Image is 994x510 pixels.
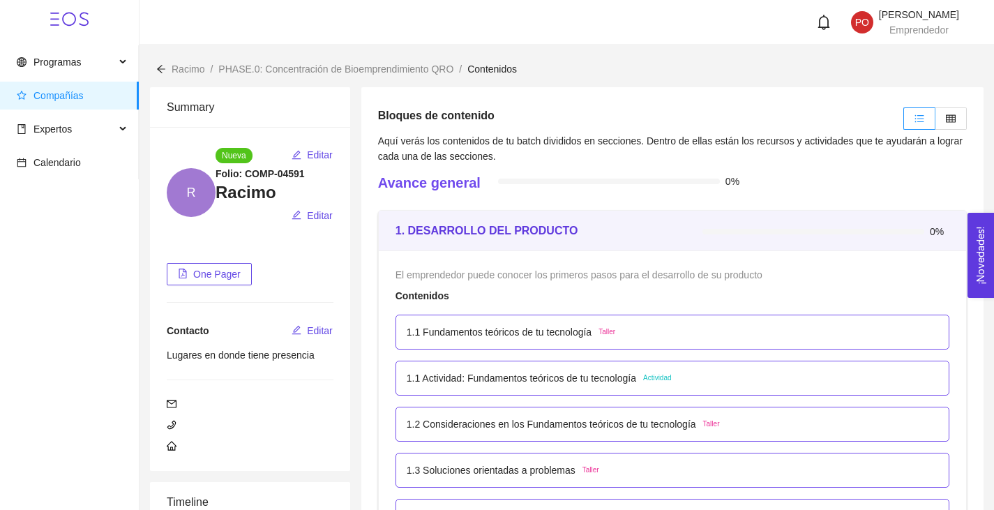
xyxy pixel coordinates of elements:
span: PO [855,11,869,33]
span: Contenidos [467,63,517,75]
span: / [459,63,462,75]
span: Taller [582,465,599,476]
span: Calendario [33,157,81,168]
span: El emprendedor puede conocer los primeros pasos para el desarrollo de su producto [396,269,762,280]
button: file-pdfOne Pager [167,263,252,285]
span: home [167,441,176,451]
span: Aquí verás los contenidos de tu batch divididos en secciones. Dentro de ellas están los recursos ... [378,135,963,162]
span: / [210,63,213,75]
span: Taller [598,327,615,338]
p: 1.1 Actividad: Fundamentos teóricos de tu tecnología [407,370,636,386]
span: star [17,91,27,100]
span: One Pager [193,267,241,282]
span: Lugares en donde tiene presencia [167,350,315,361]
span: 0% [725,177,745,186]
span: edit [292,150,301,161]
span: edit [292,325,301,336]
span: file-pdf [178,269,188,280]
span: Emprendedor [889,24,949,36]
span: calendar [17,158,27,167]
button: editEditar [291,320,333,342]
button: editEditar [291,204,333,227]
span: PHASE.0: Concentración de Bioemprendimiento QRO [218,63,453,75]
h4: Avance general [378,173,481,193]
span: book [17,124,27,134]
strong: Folio: COMP-04591 [216,168,305,179]
span: table [946,114,956,123]
button: Open Feedback Widget [967,213,994,298]
span: edit [292,210,301,221]
div: Summary [167,87,333,127]
span: unordered-list [914,114,924,123]
span: Racimo [172,63,204,75]
p: 1.2 Consideraciones en los Fundamentos teóricos de tu tecnología [407,417,696,432]
span: arrow-left [156,64,166,74]
h5: Bloques de contenido [378,107,495,124]
span: Programas [33,57,81,68]
span: bell [816,15,831,30]
p: 1.1 Fundamentos teóricos de tu tecnología [407,324,592,340]
span: Editar [307,147,333,163]
span: Expertos [33,123,72,135]
span: 0% [930,227,949,237]
span: Editar [307,208,333,223]
span: Nueva [216,148,253,163]
span: phone [167,420,176,430]
strong: Contenidos [396,290,449,301]
span: R [187,168,196,217]
span: Actividad [643,373,672,384]
span: global [17,57,27,67]
strong: 1. DESARROLLO DEL PRODUCTO [396,225,578,237]
h3: Racimo [216,181,333,204]
span: [PERSON_NAME] [879,9,959,20]
span: Compañías [33,90,84,101]
span: Taller [703,419,720,430]
span: Editar [307,323,333,338]
span: mail [167,399,176,409]
span: Contacto [167,325,209,336]
button: editEditar [291,144,333,166]
p: 1.3 Soluciones orientadas a problemas [407,463,575,478]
